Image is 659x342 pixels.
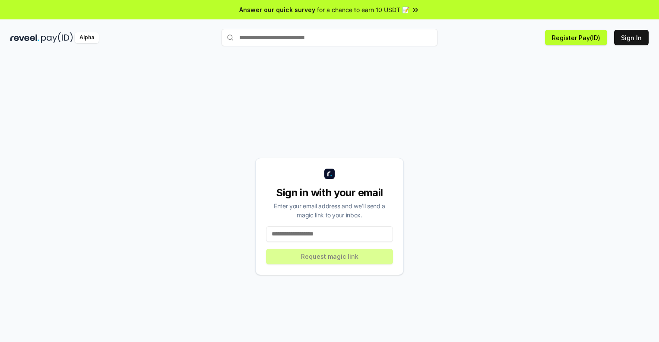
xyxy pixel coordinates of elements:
div: Sign in with your email [266,186,393,200]
button: Sign In [614,30,649,45]
img: pay_id [41,32,73,43]
div: Alpha [75,32,99,43]
button: Register Pay(ID) [545,30,607,45]
div: Enter your email address and we’ll send a magic link to your inbox. [266,201,393,220]
img: logo_small [324,169,335,179]
span: Answer our quick survey [239,5,315,14]
img: reveel_dark [10,32,39,43]
span: for a chance to earn 10 USDT 📝 [317,5,409,14]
